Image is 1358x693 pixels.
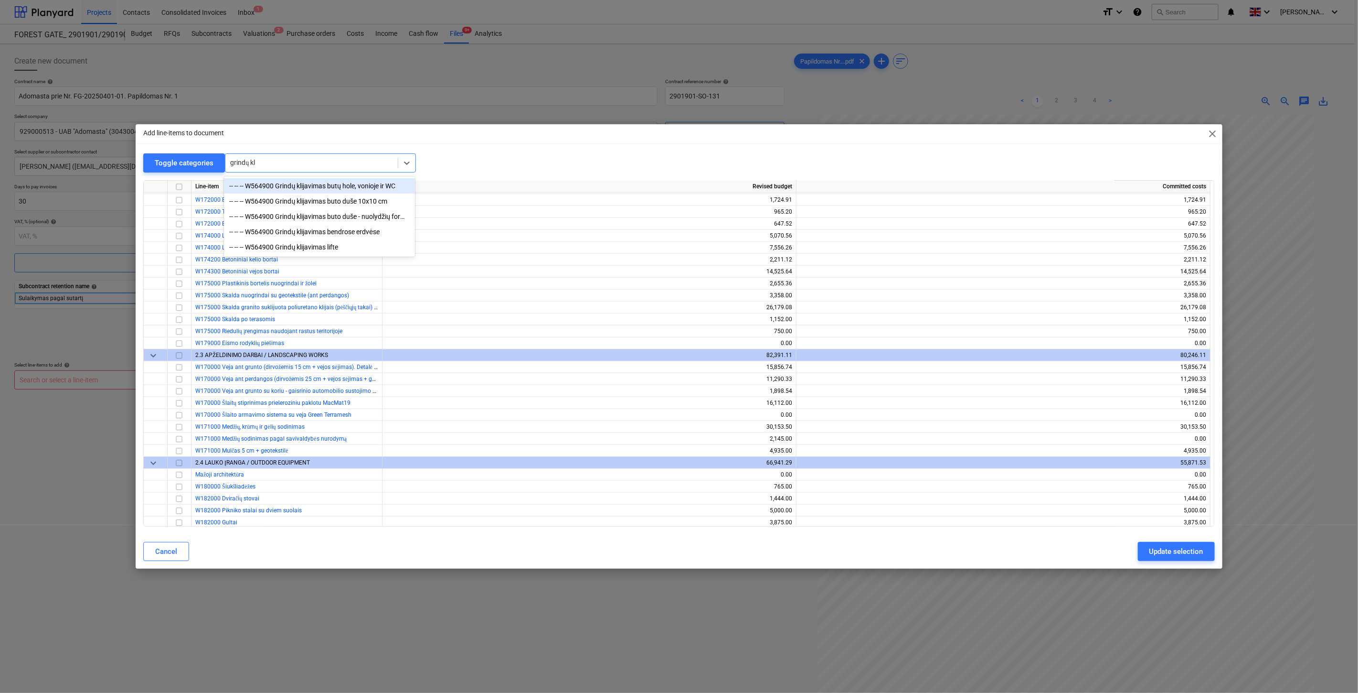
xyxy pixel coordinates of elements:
div: 0.00 [386,337,792,349]
div: 0.00 [800,409,1206,421]
div: 2,655.36 [800,278,1206,290]
a: W174200 Betoniniai kelio bortai [195,256,278,263]
div: 1,152.00 [386,314,792,325]
a: W172000 Taktilinis paviršius (metaliniai taškiniai) [195,208,323,215]
a: W179000 Eismo rodyklių piešimas [195,340,284,346]
span: W170000 Veja ant grunto (dirvožemis 15 cm + vejos sėjimas). Detalė Danga 4 [195,364,396,370]
a: W175000 Skalda po terasomis [195,316,275,323]
div: 765.00 [386,481,792,493]
a: W170000 Veja ant perdangos (dirvožemis 25 cm + vejos sėjimas + geotekstilė + smėlis 10 cm. Detalė... [195,376,476,382]
div: 14,525.64 [386,266,792,278]
a: W170000 Šlaito armavimo sistema su veja Green Terramesh [195,411,351,418]
div: 3,358.00 [800,290,1206,302]
div: 0.00 [800,337,1206,349]
a: W174000 Liejama vaikų žaidimų aikštelės danga (storis 60 mm). Detalė Danga 6 (guma) [195,244,423,251]
div: 66,941.29 [386,457,792,469]
div: 11,290.33 [386,373,792,385]
span: keyboard_arrow_down [148,350,159,361]
a: W182000 Gultai [195,519,237,526]
span: 2.4 LAUKO ĮRANGA / OUTDOOR EQUIPMENT [195,459,310,466]
span: keyboard_arrow_down [148,457,159,469]
a: W171000 Medžių sodinimas pagal savivaldybės nurodymą [195,435,347,442]
button: Update selection [1138,542,1215,561]
div: Toggle categories [155,157,213,169]
div: 5,000.00 [386,505,792,517]
p: Add line-items to document [143,128,224,138]
a: W174300 Betoniniai vejos bortai [195,268,279,275]
div: Line-item [191,181,382,193]
div: 5,070.56 [386,230,792,242]
div: 26,179.08 [800,302,1206,314]
div: Committed costs [796,181,1210,193]
div: 1,724.91 [800,194,1206,206]
span: W171000 Mulčas 5 cm + geotekstilė [195,447,288,454]
div: 30,153.50 [386,421,792,433]
span: 2.3 APŽELDINIMO DARBAI / LANDSCAPING WORKS [195,352,328,358]
div: 0.00 [800,433,1206,445]
a: Mažoji architektūra [195,471,244,478]
div: -- -- -- W564900 Grindų klijavimas lifte [224,239,415,255]
a: W175000 Riedulių įrengimas naudojant rastus teritorijoje [195,328,342,335]
div: 750.00 [800,325,1206,337]
div: 750.00 [386,325,792,337]
span: W172000 Betoninės trinkelės su pasluoksniais (pėščiųjų takai) ant grunto. Detalė Danga 2 - ŽN ved... [195,196,479,203]
button: Toggle categories [143,153,225,173]
div: 5,070.56 [800,230,1206,242]
div: -- -- -- W564900 Grindų klijavimas buto duše 10x10 cm [224,194,415,209]
div: 14,525.64 [800,266,1206,278]
a: W170000 Šlaitų stiprinimas priešeroziniu paklotu MacMat19 [195,400,350,406]
div: 965.20 [386,206,792,218]
a: W182000 Pikniko stalai su dviem suolais [195,507,302,514]
a: W170000 Veja ant grunto su koriu - gaisrinio automobilio sustojimo vieta. Detalė Danga 1 [195,388,427,394]
div: 4,935.00 [386,445,792,457]
a: W182000 Dviračių stovai [195,495,259,502]
div: 30,153.50 [800,421,1206,433]
div: 3,875.00 [800,517,1206,529]
div: 16,112.00 [386,397,792,409]
div: 647.52 [386,218,792,230]
div: 1,152.00 [800,314,1206,325]
div: 2,655.36 [386,278,792,290]
div: 2,211.12 [386,254,792,266]
div: 4,935.00 [800,445,1206,457]
div: 26,179.08 [386,302,792,314]
div: 965.20 [800,206,1206,218]
a: W175000 Skalda granito suklijuota poliuretano klijais (pėščiųjų takai) . Detalė danga 3 [195,304,416,311]
a: W175000 Skalda nuogrindai su geotekstile (ant perdangos) [195,292,349,299]
button: Cancel [143,542,189,561]
div: 1,444.00 [386,493,792,505]
div: 765.00 [800,481,1206,493]
div: -- -- -- W564900 Grindų klijavimas bendrose erdvėse [224,224,415,239]
div: Revised budget [382,181,796,193]
div: 0.00 [386,409,792,421]
div: 15,856.74 [386,361,792,373]
div: Cancel [155,545,177,558]
div: 82,391.11 [386,349,792,361]
span: W172000 Batų valymo grotelės 100x50x2 cm [195,220,312,227]
div: 1,898.54 [800,385,1206,397]
div: Chat Widget [1310,647,1358,693]
a: W171000 Medžių, krūmų ir gėlių sodinimas [195,423,305,430]
div: 7,556.26 [800,242,1206,254]
div: 1,444.00 [800,493,1206,505]
a: W180000 Šiukšliadėžes [195,483,255,490]
div: 15,856.74 [800,361,1206,373]
div: 3,875.00 [386,517,792,529]
div: 80,246.11 [800,349,1206,361]
div: 2,211.12 [800,254,1206,266]
div: 5,000.00 [800,505,1206,517]
div: 647.52 [800,218,1206,230]
div: 16,112.00 [800,397,1206,409]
